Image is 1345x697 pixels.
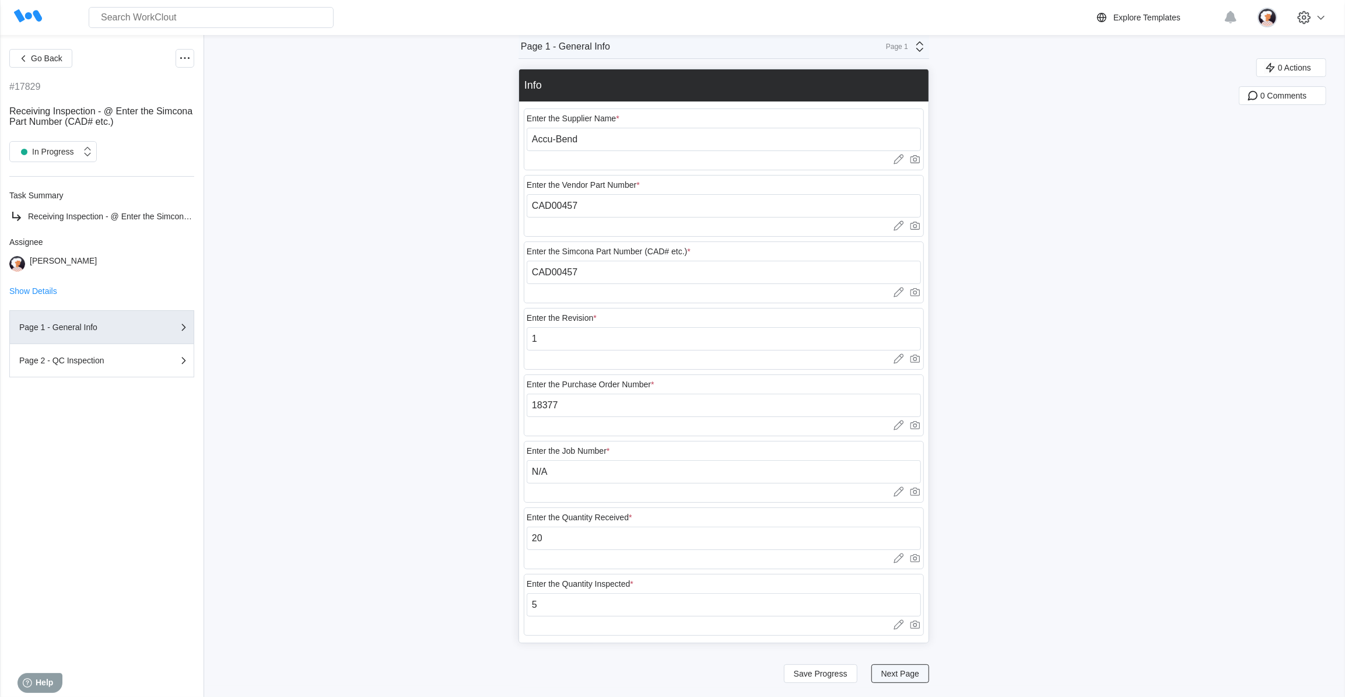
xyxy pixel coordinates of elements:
[1278,64,1311,72] span: 0 Actions
[784,664,857,683] button: Save Progress
[1260,92,1307,100] span: 0 Comments
[871,664,929,683] button: Next Page
[9,237,194,247] div: Assignee
[1113,13,1181,22] div: Explore Templates
[527,460,921,484] input: Type here...
[28,212,282,221] span: Receiving Inspection - @ Enter the Simcona Part Number (CAD# etc.)
[527,247,691,256] div: Enter the Simcona Part Number (CAD# etc.)
[1239,86,1326,105] button: 0 Comments
[527,327,921,351] input: Type here...
[1095,10,1218,24] a: Explore Templates
[31,54,62,62] span: Go Back
[9,191,194,200] div: Task Summary
[19,356,136,365] div: Page 2 - QC Inspection
[527,380,654,389] div: Enter the Purchase Order Number
[527,194,921,218] input: Type here...
[9,82,40,92] div: #17829
[1256,58,1326,77] button: 0 Actions
[1258,8,1277,27] img: user-4.png
[89,7,334,28] input: Search WorkClout
[527,313,597,323] div: Enter the Revision
[527,261,921,284] input: Type here...
[16,143,74,160] div: In Progress
[9,49,72,68] button: Go Back
[19,323,136,331] div: Page 1 - General Info
[527,128,921,151] input: Type here...
[9,209,194,223] a: Receiving Inspection - @ Enter the Simcona Part Number (CAD# etc.)
[527,513,632,522] div: Enter the Quantity Received
[527,593,921,617] input: Enter a number or decimal
[527,527,921,550] input: Enter a number or decimal
[9,106,192,127] span: Receiving Inspection - @ Enter the Simcona Part Number (CAD# etc.)
[9,256,25,272] img: user-4.png
[527,180,640,190] div: Enter the Vendor Part Number
[794,670,847,678] span: Save Progress
[521,41,610,52] div: Page 1 - General Info
[881,670,919,678] span: Next Page
[30,256,97,272] div: [PERSON_NAME]
[9,287,57,295] button: Show Details
[527,114,619,123] div: Enter the Supplier Name
[527,579,633,589] div: Enter the Quantity Inspected
[879,43,908,51] div: Page 1
[527,446,610,456] div: Enter the Job Number
[9,310,194,344] button: Page 1 - General Info
[9,344,194,377] button: Page 2 - QC Inspection
[524,79,542,92] div: Info
[527,394,921,417] input: Type here...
